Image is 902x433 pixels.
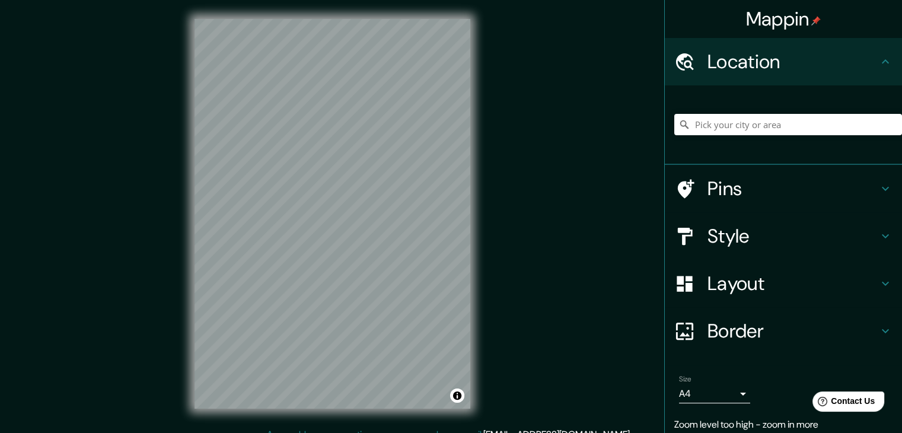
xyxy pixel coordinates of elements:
p: Zoom level too high - zoom in more [674,418,893,432]
input: Pick your city or area [674,114,902,135]
label: Size [679,374,691,384]
canvas: Map [195,19,470,409]
div: Border [665,307,902,355]
div: A4 [679,384,750,403]
h4: Location [707,50,878,74]
div: Style [665,212,902,260]
h4: Layout [707,272,878,295]
div: Layout [665,260,902,307]
h4: Style [707,224,878,248]
button: Toggle attribution [450,389,464,403]
div: Location [665,38,902,85]
iframe: Help widget launcher [796,387,889,420]
h4: Pins [707,177,878,200]
div: Pins [665,165,902,212]
img: pin-icon.png [811,16,821,26]
h4: Mappin [746,7,821,31]
h4: Border [707,319,878,343]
